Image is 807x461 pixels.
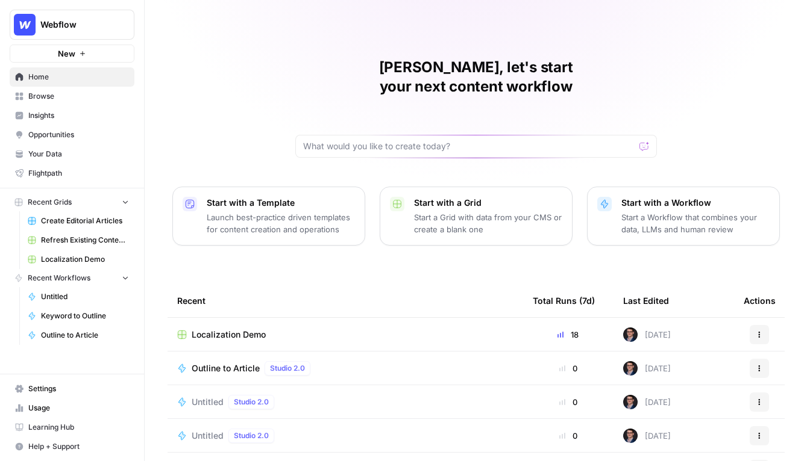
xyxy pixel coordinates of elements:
button: Help + Support [10,437,134,456]
span: New [58,48,75,60]
div: [DATE] [623,361,671,376]
h1: [PERSON_NAME], let's start your next content workflow [295,58,657,96]
button: Workspace: Webflow [10,10,134,40]
img: ldmwv53b2lcy2toudj0k1c5n5o6j [623,395,638,409]
span: Recent Workflows [28,273,90,283]
span: Opportunities [28,129,129,140]
button: Recent Workflows [10,269,134,287]
p: Launch best-practice driven templates for content creation and operations [207,211,355,235]
img: ldmwv53b2lcy2toudj0k1c5n5o6j [623,327,638,342]
p: Start with a Workflow [621,197,770,209]
button: Start with a WorkflowStart a Workflow that combines your data, LLMs and human review [587,187,780,246]
div: 18 [533,329,604,341]
button: New [10,45,134,63]
span: Create Editorial Articles [41,215,129,226]
span: Insights [28,110,129,121]
div: Actions [744,284,776,317]
span: Flightpath [28,168,129,179]
span: Recent Grids [28,197,72,208]
div: [DATE] [623,429,671,443]
a: Create Editorial Articles [22,211,134,230]
span: Studio 2.0 [234,430,269,441]
a: Outline to Article [22,326,134,345]
div: 0 [533,396,604,408]
div: Total Runs (7d) [533,284,595,317]
a: Browse [10,87,134,106]
img: Webflow Logo [14,14,36,36]
div: [DATE] [623,395,671,409]
button: Recent Grids [10,193,134,211]
p: Start a Workflow that combines your data, LLMs and human review [621,211,770,235]
span: Settings [28,383,129,394]
span: Learning Hub [28,422,129,433]
p: Start a Grid with data from your CMS or create a blank one [414,211,562,235]
a: UntitledStudio 2.0 [177,395,513,409]
button: Start with a TemplateLaunch best-practice driven templates for content creation and operations [172,187,365,246]
div: 0 [533,362,604,374]
p: Start with a Template [207,197,355,209]
a: Refresh Existing Content (17) [22,230,134,250]
img: ldmwv53b2lcy2toudj0k1c5n5o6j [623,429,638,443]
span: Your Data [28,149,129,159]
a: Usage [10,398,134,418]
input: What would you like to create today? [303,140,635,152]
a: Localization Demo [22,250,134,269]
span: Untitled [41,291,129,302]
span: Outline to Article [41,330,129,341]
span: Usage [28,403,129,413]
a: Flightpath [10,164,134,183]
span: Studio 2.0 [234,397,269,407]
a: Your Data [10,144,134,164]
a: Opportunities [10,125,134,144]
span: Studio 2.0 [270,363,305,374]
a: Home [10,67,134,87]
div: 0 [533,430,604,442]
span: Refresh Existing Content (17) [41,235,129,246]
span: Home [28,72,129,82]
a: Learning Hub [10,418,134,437]
a: UntitledStudio 2.0 [177,429,513,443]
span: Webflow [40,19,113,31]
span: Localization Demo [192,329,266,341]
span: Untitled [192,430,224,442]
div: Last Edited [623,284,669,317]
span: Keyword to Outline [41,311,129,321]
span: Untitled [192,396,224,408]
span: Help + Support [28,441,129,452]
img: ldmwv53b2lcy2toudj0k1c5n5o6j [623,361,638,376]
span: Browse [28,91,129,102]
span: Localization Demo [41,254,129,265]
a: Outline to ArticleStudio 2.0 [177,361,513,376]
a: Localization Demo [177,329,513,341]
a: Settings [10,379,134,398]
a: Keyword to Outline [22,306,134,326]
a: Untitled [22,287,134,306]
a: Insights [10,106,134,125]
div: Recent [177,284,513,317]
button: Start with a GridStart a Grid with data from your CMS or create a blank one [380,187,573,246]
div: [DATE] [623,327,671,342]
span: Outline to Article [192,362,260,374]
p: Start with a Grid [414,197,562,209]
